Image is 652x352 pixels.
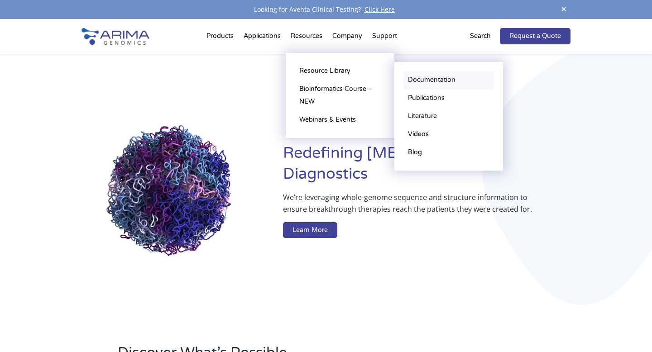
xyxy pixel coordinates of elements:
a: Bioinformatics Course – NEW [295,80,385,111]
a: Click Here [361,5,398,14]
a: Webinars & Events [295,111,385,129]
div: Looking for Aventa Clinical Testing? [81,4,570,15]
p: Search [470,30,491,42]
a: Resource Library [295,62,385,80]
a: Documentation [403,71,494,89]
a: Videos [403,125,494,143]
img: Arima-Genomics-logo [81,28,149,45]
h1: Redefining [MEDICAL_DATA] Diagnostics [283,143,570,191]
iframe: Chat Widget [607,309,652,352]
p: We’re leveraging whole-genome sequence and structure information to ensure breakthrough therapies... [283,191,534,222]
a: Request a Quote [500,28,570,44]
a: Learn More [283,222,337,238]
a: Publications [403,89,494,107]
a: Blog [403,143,494,162]
a: Literature [403,107,494,125]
